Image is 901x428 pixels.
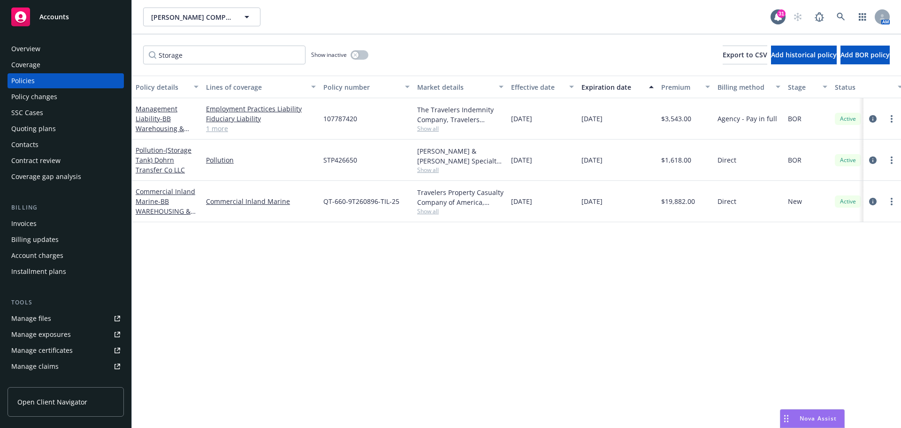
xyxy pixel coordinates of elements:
a: Installment plans [8,264,124,279]
div: Expiration date [581,82,643,92]
a: Account charges [8,248,124,263]
span: [DATE] [581,155,603,165]
div: Premium [661,82,700,92]
div: Billing updates [11,232,59,247]
button: Export to CSV [723,46,767,64]
span: $3,543.00 [661,114,691,124]
div: Lines of coverage [206,82,305,92]
span: Nova Assist [800,414,837,422]
div: Drag to move [780,410,792,428]
a: Manage exposures [8,327,124,342]
div: Policy details [136,82,188,92]
div: Manage files [11,311,51,326]
a: Pollution [136,146,191,174]
div: Billing method [718,82,770,92]
a: Search [832,8,850,26]
a: SSC Cases [8,105,124,120]
button: Nova Assist [780,409,845,428]
a: Pollution [206,155,316,165]
span: Add BOR policy [840,50,890,59]
button: Policy details [132,76,202,98]
a: Commercial Inland Marine [136,187,195,226]
span: [PERSON_NAME] COMPANIES, INC. [151,12,232,22]
span: Show all [417,166,504,174]
span: QT-660-9T260896-TIL-25 [323,196,399,206]
span: - BB Warehousing & Storage, LLC [136,114,189,143]
span: Export to CSV [723,50,767,59]
span: BOR [788,114,802,124]
span: [DATE] [511,196,532,206]
span: STP426650 [323,155,357,165]
button: Effective date [507,76,578,98]
span: BOR [788,155,802,165]
a: Contacts [8,137,124,152]
input: Filter by keyword... [143,46,305,64]
span: $1,618.00 [661,155,691,165]
a: Manage BORs [8,375,124,390]
span: 107787420 [323,114,357,124]
a: Management Liability [136,104,184,143]
a: Policy changes [8,89,124,104]
span: Direct [718,155,736,165]
a: Switch app [853,8,872,26]
a: Start snowing [788,8,807,26]
button: Market details [413,76,507,98]
div: Manage certificates [11,343,73,358]
a: Manage files [8,311,124,326]
span: Show all [417,207,504,215]
span: Active [839,156,857,164]
div: Account charges [11,248,63,263]
button: Lines of coverage [202,76,320,98]
a: Report a Bug [810,8,829,26]
div: Stage [788,82,817,92]
span: Active [839,115,857,123]
div: The Travelers Indemnity Company, Travelers Insurance [417,105,504,125]
span: [DATE] [511,155,532,165]
a: Contract review [8,153,124,168]
span: Active [839,197,857,206]
span: Add historical policy [771,50,837,59]
a: more [886,155,897,166]
div: Policies [11,73,35,88]
button: Stage [784,76,831,98]
span: Show all [417,125,504,132]
div: Manage BORs [11,375,55,390]
a: more [886,196,897,207]
div: Contacts [11,137,38,152]
div: Coverage [11,57,40,72]
button: Billing method [714,76,784,98]
a: Policies [8,73,124,88]
div: Manage exposures [11,327,71,342]
div: Tools [8,298,124,307]
span: Show inactive [311,51,347,59]
a: Billing updates [8,232,124,247]
div: Coverage gap analysis [11,169,81,184]
div: Billing [8,203,124,212]
button: Premium [657,76,714,98]
button: Expiration date [578,76,657,98]
a: Quoting plans [8,121,124,136]
a: circleInformation [867,113,878,125]
a: circleInformation [867,155,878,166]
span: New [788,196,802,206]
a: 1 more [206,124,316,133]
a: more [886,113,897,125]
span: [DATE] [581,114,603,124]
div: Market details [417,82,493,92]
div: 31 [777,9,786,18]
span: $19,882.00 [661,196,695,206]
a: Overview [8,41,124,56]
div: Travelers Property Casualty Company of America, Travelers Insurance [417,187,504,207]
span: [DATE] [581,196,603,206]
button: Policy number [320,76,413,98]
div: Policy number [323,82,399,92]
a: Invoices [8,216,124,231]
a: Commercial Inland Marine [206,196,316,206]
span: Accounts [39,13,69,21]
button: Add historical policy [771,46,837,64]
div: Manage claims [11,359,59,374]
a: Accounts [8,4,124,30]
span: - BB WAREHOUSING & STORAGE, LLC [136,197,196,226]
div: Overview [11,41,40,56]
